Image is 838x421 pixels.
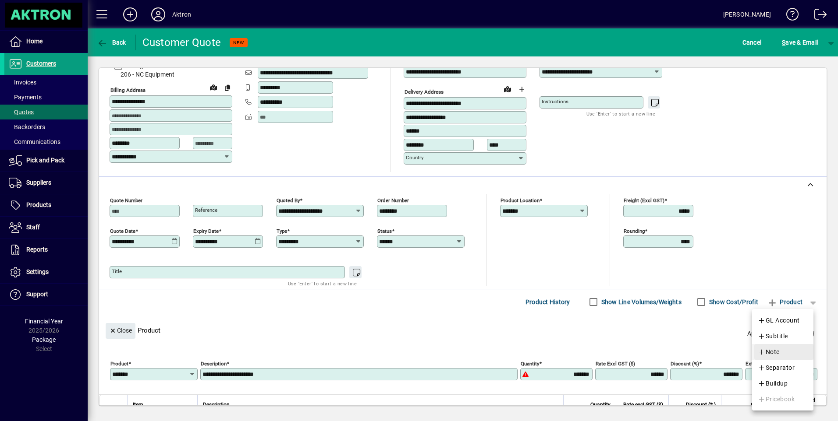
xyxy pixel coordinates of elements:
[752,391,813,407] button: Pricebook
[752,312,813,328] button: GL Account
[752,328,813,344] button: Subtitle
[758,347,780,357] span: Note
[758,394,795,404] span: Pricebook
[758,378,788,389] span: Buildup
[758,331,788,341] span: Subtitle
[752,360,813,375] button: Separator
[752,344,813,360] button: Note
[758,315,800,326] span: GL Account
[752,375,813,391] button: Buildup
[758,362,795,373] span: Separator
